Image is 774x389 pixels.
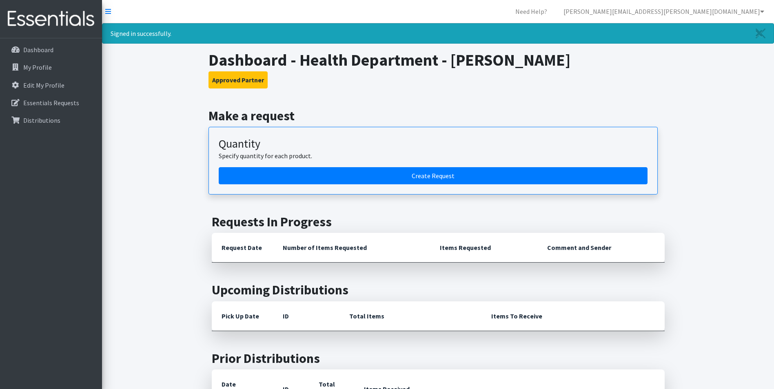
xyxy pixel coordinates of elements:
p: Dashboard [23,46,53,54]
a: Dashboard [3,42,99,58]
h1: Dashboard - Health Department - [PERSON_NAME] [208,50,668,70]
a: Create a request by quantity [219,167,648,184]
h2: Prior Distributions [212,351,665,366]
th: Total Items [339,301,481,331]
a: [PERSON_NAME][EMAIL_ADDRESS][PERSON_NAME][DOMAIN_NAME] [557,3,771,20]
th: Items To Receive [481,301,665,331]
a: Close [747,24,774,43]
th: Number of Items Requested [273,233,430,263]
th: ID [273,301,339,331]
img: HumanEssentials [3,5,99,33]
p: Edit My Profile [23,81,64,89]
th: Comment and Sender [537,233,664,263]
a: Distributions [3,112,99,128]
p: Distributions [23,116,60,124]
a: Need Help? [509,3,554,20]
p: Specify quantity for each product. [219,151,648,161]
h2: Requests In Progress [212,214,665,230]
button: Approved Partner [208,71,268,88]
a: Edit My Profile [3,77,99,93]
p: My Profile [23,63,52,71]
a: My Profile [3,59,99,75]
div: Signed in successfully. [102,23,774,44]
p: Essentials Requests [23,99,79,107]
th: Request Date [212,233,273,263]
h3: Quantity [219,137,648,151]
a: Essentials Requests [3,95,99,111]
th: Items Requested [430,233,537,263]
h2: Make a request [208,108,668,124]
th: Pick Up Date [212,301,273,331]
h2: Upcoming Distributions [212,282,665,298]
